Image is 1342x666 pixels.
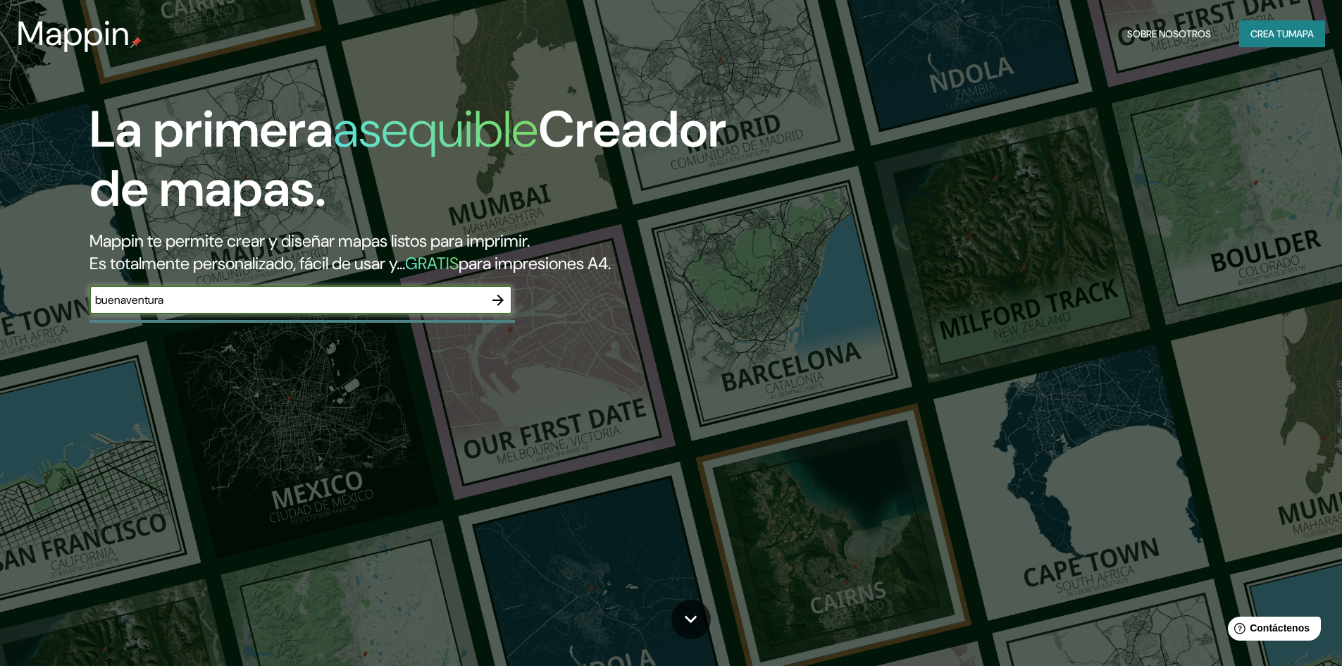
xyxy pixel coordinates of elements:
font: mapa [1288,27,1314,40]
font: GRATIS [405,252,459,274]
button: Sobre nosotros [1122,20,1217,47]
font: para impresiones A4. [459,252,611,274]
font: La primera [89,97,333,162]
img: pin de mapeo [130,37,142,48]
font: asequible [333,97,538,162]
iframe: Lanzador de widgets de ayuda [1217,611,1327,650]
font: Mappin te permite crear y diseñar mapas listos para imprimir. [89,230,530,252]
input: Elige tu lugar favorito [89,292,484,308]
font: Es totalmente personalizado, fácil de usar y... [89,252,405,274]
font: Mappin [17,11,130,56]
font: Creador de mapas. [89,97,726,221]
button: Crea tumapa [1239,20,1325,47]
font: Crea tu [1250,27,1288,40]
font: Sobre nosotros [1127,27,1211,40]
